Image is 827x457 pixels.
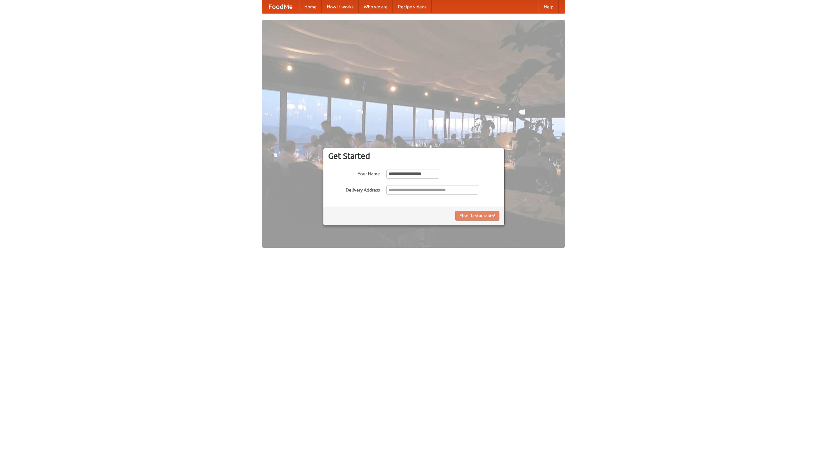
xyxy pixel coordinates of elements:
h3: Get Started [328,151,499,161]
button: Find Restaurants! [455,211,499,221]
a: Who we are [359,0,393,13]
a: Recipe videos [393,0,432,13]
label: Delivery Address [328,185,380,193]
a: Help [539,0,559,13]
a: How it works [322,0,359,13]
a: FoodMe [262,0,299,13]
a: Home [299,0,322,13]
label: Your Name [328,169,380,177]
